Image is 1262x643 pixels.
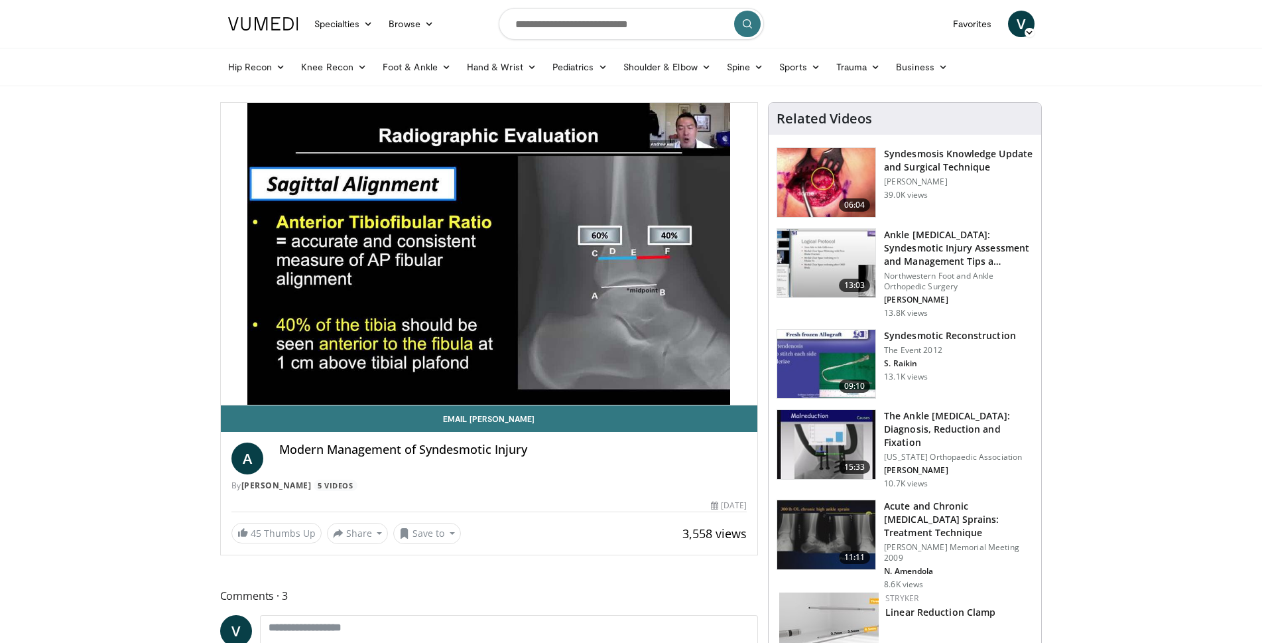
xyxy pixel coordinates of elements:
[884,345,1016,356] p: The Event 2012
[839,380,871,393] span: 09:10
[499,8,764,40] input: Search topics, interventions
[884,409,1033,449] h3: The Ankle [MEDICAL_DATA]: Diagnosis, Reduction and Fixation
[828,54,889,80] a: Trauma
[839,461,871,474] span: 15:33
[885,593,918,604] a: Stryker
[375,54,459,80] a: Foot & Ankle
[884,228,1033,268] h3: Ankle [MEDICAL_DATA]: Syndesmotic Injury Assessment and Management Tips a…
[544,54,615,80] a: Pediatrics
[221,103,758,405] video-js: Video Player
[884,478,928,489] p: 10.7K views
[839,279,871,292] span: 13:03
[711,500,747,512] div: [DATE]
[771,54,828,80] a: Sports
[945,11,1000,37] a: Favorites
[884,452,1033,463] p: [US_STATE] Orthopaedic Association
[777,330,875,399] img: -TiYc6krEQGNAzh34xMDoxOmtxOwKG7D_1.150x105_q85_crop-smart_upscale.jpg
[884,177,1033,187] p: [PERSON_NAME]
[459,54,544,80] a: Hand & Wrist
[231,480,747,492] div: By
[839,551,871,564] span: 11:11
[231,443,263,474] a: A
[777,229,875,298] img: 476a2f31-7f3f-4e9d-9d33-f87c8a4a8783.150x105_q85_crop-smart_upscale.jpg
[251,527,261,539] span: 45
[228,17,298,31] img: VuMedi Logo
[314,480,357,491] a: 5 Videos
[777,410,875,479] img: ed563970-8bde-47f1-b653-c907ef04fde0.150x105_q85_crop-smart_upscale.jpg
[884,271,1033,292] p: Northwestern Foot and Ankle Orthopedic Surgery
[393,523,461,544] button: Save to
[777,148,875,217] img: XzOTlMlQSGUnbGTX4xMDoxOjBzMTt2bJ.150x105_q85_crop-smart_upscale.jpg
[241,480,312,491] a: [PERSON_NAME]
[719,54,771,80] a: Spine
[231,523,322,543] a: 45 Thumbs Up
[777,409,1033,489] a: 15:33 The Ankle [MEDICAL_DATA]: Diagnosis, Reduction and Fixation [US_STATE] Orthopaedic Associat...
[221,405,758,432] a: Email [PERSON_NAME]
[884,566,1033,577] p: N. Amendola
[682,526,747,541] span: 3,558 views
[884,190,928,200] p: 39.0K views
[885,606,995,618] a: Linear Reduction Clamp
[615,54,719,80] a: Shoulder & Elbow
[777,228,1033,319] a: 13:03 Ankle [MEDICAL_DATA]: Syndesmotic Injury Assessment and Management Tips a… Northwestern Foo...
[327,523,389,544] button: Share
[220,587,759,605] span: Comments 3
[220,54,294,80] a: Hip Recon
[777,329,1033,399] a: 09:10 Syndesmotic Reconstruction The Event 2012 S. Raikin 13.1K views
[884,147,1033,174] h3: Syndesmosis Knowledge Update and Surgical Technique
[884,358,1016,369] p: S. Raikin
[381,11,442,37] a: Browse
[884,579,923,590] p: 8.6K views
[884,295,1033,305] p: [PERSON_NAME]
[884,500,1033,539] h3: Acute and Chronic [MEDICAL_DATA] Sprains: Treatment Technique
[777,147,1033,218] a: 06:04 Syndesmosis Knowledge Update and Surgical Technique [PERSON_NAME] 39.0K views
[884,372,928,382] p: 13.1K views
[293,54,375,80] a: Knee Recon
[839,198,871,212] span: 06:04
[884,308,928,319] p: 13.8K views
[777,111,872,127] h4: Related Videos
[306,11,381,37] a: Specialties
[884,329,1016,342] h3: Syndesmotic Reconstruction
[777,500,875,569] img: amend4_3.png.150x105_q85_crop-smart_upscale.jpg
[888,54,956,80] a: Business
[777,500,1033,590] a: 11:11 Acute and Chronic [MEDICAL_DATA] Sprains: Treatment Technique [PERSON_NAME] Memorial Meetin...
[884,542,1033,563] p: [PERSON_NAME] Memorial Meeting 2009
[279,443,747,457] h4: Modern Management of Syndesmotic Injury
[1008,11,1035,37] a: V
[884,465,1033,476] p: [PERSON_NAME]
